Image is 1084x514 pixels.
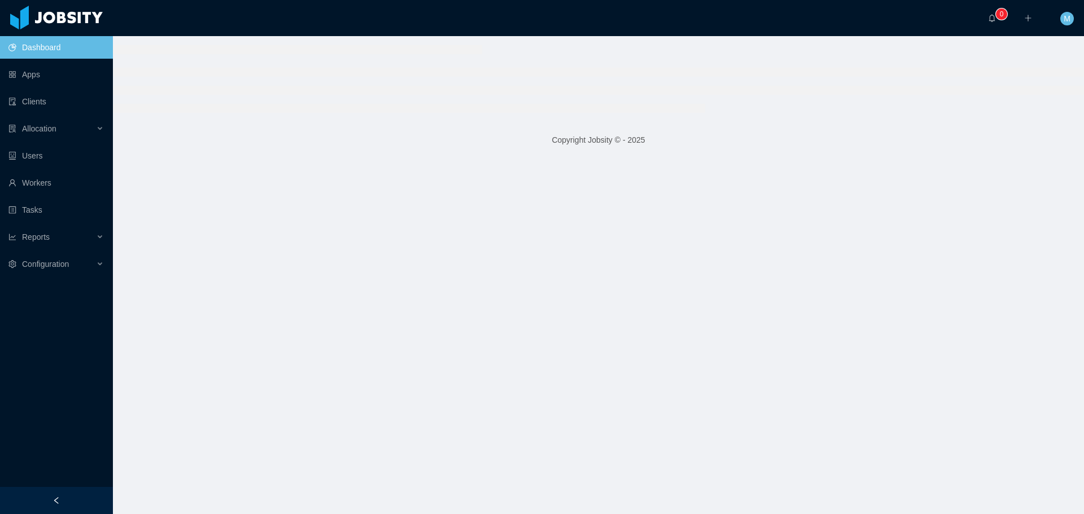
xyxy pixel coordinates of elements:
[22,232,50,241] span: Reports
[8,233,16,241] i: icon: line-chart
[988,14,996,22] i: icon: bell
[8,36,104,59] a: icon: pie-chartDashboard
[8,125,16,133] i: icon: solution
[8,63,104,86] a: icon: appstoreApps
[8,144,104,167] a: icon: robotUsers
[1024,14,1032,22] i: icon: plus
[8,260,16,268] i: icon: setting
[8,199,104,221] a: icon: profileTasks
[22,260,69,269] span: Configuration
[22,124,56,133] span: Allocation
[1064,12,1070,25] span: M
[113,121,1084,160] footer: Copyright Jobsity © - 2025
[8,172,104,194] a: icon: userWorkers
[996,8,1007,20] sup: 0
[8,90,104,113] a: icon: auditClients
